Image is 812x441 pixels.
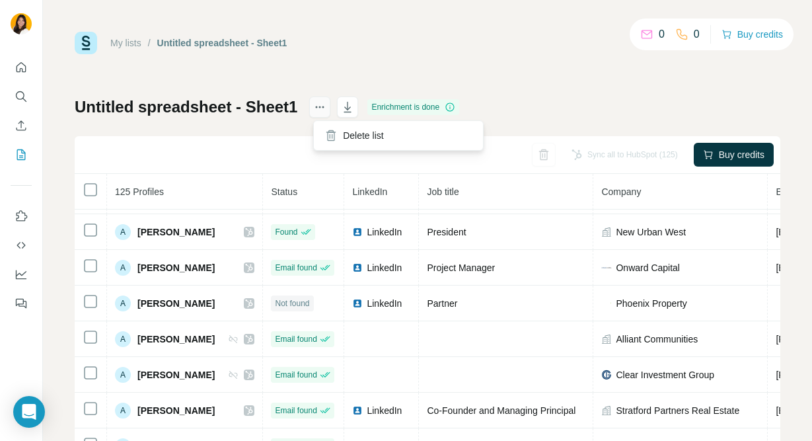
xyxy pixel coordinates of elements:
span: [PERSON_NAME] [137,225,215,239]
span: Email found [275,262,316,274]
span: New Urban West [616,225,686,239]
a: My lists [110,38,141,48]
span: [PERSON_NAME] [137,368,215,381]
div: Open Intercom Messenger [13,396,45,428]
button: My lists [11,143,32,167]
button: Use Surfe API [11,233,32,257]
img: LinkedIn logo [352,405,363,416]
span: Found [275,226,297,238]
span: Alliant Communities [616,333,698,346]
span: Project Manager [427,262,495,273]
p: 0 [659,26,665,42]
img: LinkedIn logo [352,262,363,273]
span: Email [776,186,799,197]
div: A [115,331,131,347]
button: Buy credits [721,25,783,44]
div: A [115,260,131,276]
span: Clear Investment Group [616,368,714,381]
span: Company [601,186,641,197]
img: company-logo [601,262,612,273]
button: actions [309,97,330,118]
span: LinkedIn [367,261,402,274]
button: Dashboard [11,262,32,286]
span: [PERSON_NAME] [137,261,215,274]
span: Email found [275,405,316,417]
span: Not found [275,298,309,309]
span: [PERSON_NAME] [137,333,215,346]
span: Status [271,186,297,197]
span: President [427,227,466,237]
div: A [115,296,131,311]
span: [PERSON_NAME] [137,297,215,310]
img: LinkedIn logo [352,298,363,309]
span: LinkedIn [352,186,387,197]
div: A [115,224,131,240]
span: Buy credits [719,148,764,161]
span: Co-Founder and Managing Principal [427,405,575,416]
button: Quick start [11,56,32,79]
img: LinkedIn logo [352,227,363,237]
div: A [115,403,131,419]
span: LinkedIn [367,225,402,239]
span: Email found [275,333,316,345]
p: 0 [694,26,700,42]
span: Onward Capital [616,261,680,274]
div: A [115,367,131,383]
span: Partner [427,298,457,309]
img: company-logo [601,370,612,380]
button: Use Surfe on LinkedIn [11,204,32,228]
img: company-logo [601,302,612,305]
span: Phoenix Property [616,297,686,310]
span: Stratford Partners Real Estate [616,404,739,417]
span: [PERSON_NAME] [137,404,215,417]
button: Buy credits [694,143,774,167]
h1: Untitled spreadsheet - Sheet1 [75,97,297,118]
button: Feedback [11,292,32,315]
li: / [148,36,151,50]
button: Enrich CSV [11,114,32,138]
div: Untitled spreadsheet - Sheet1 [157,36,287,50]
img: Surfe Logo [75,32,97,54]
span: Email found [275,369,316,381]
span: 125 Profiles [115,186,164,197]
img: Avatar [11,13,32,34]
button: Search [11,85,32,108]
div: Delete list [316,124,480,147]
span: LinkedIn [367,404,402,417]
div: Enrichment is done [367,99,459,115]
span: Job title [427,186,459,197]
span: LinkedIn [367,297,402,310]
